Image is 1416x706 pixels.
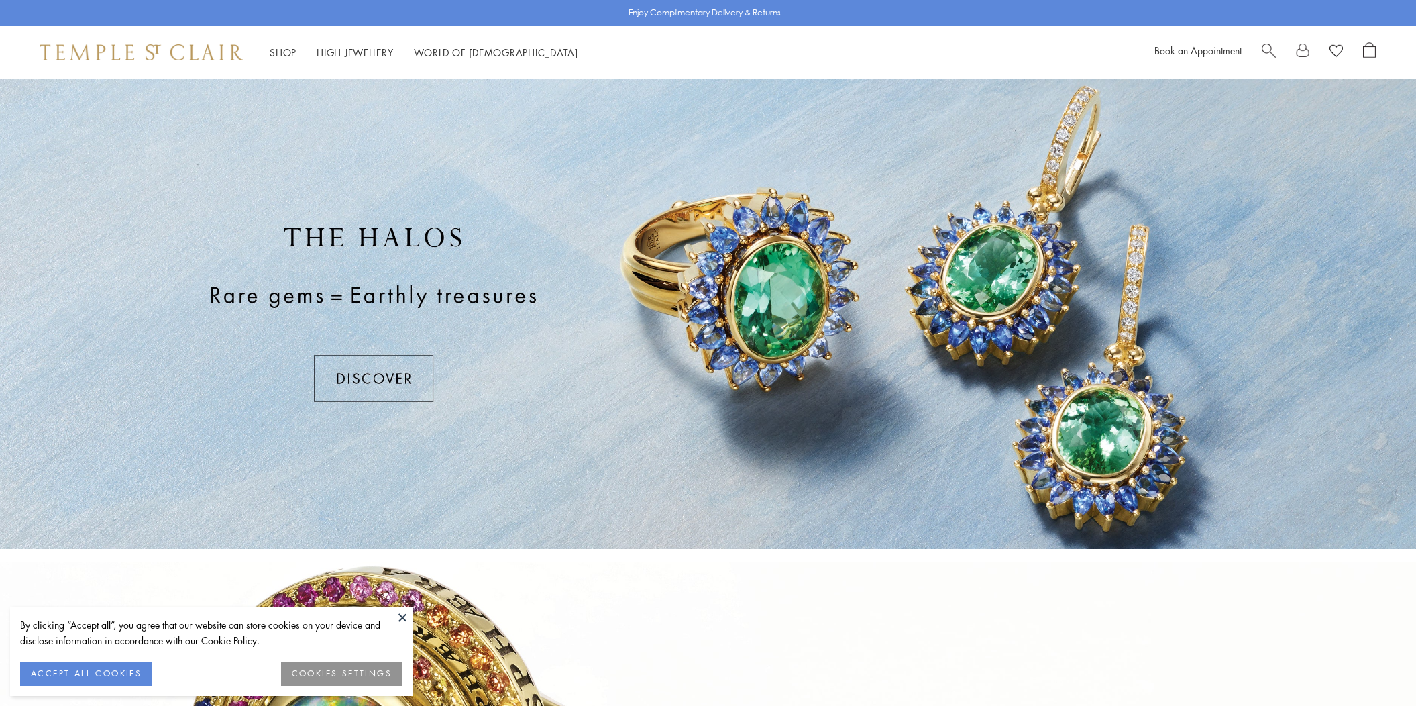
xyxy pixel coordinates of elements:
[1154,44,1242,57] a: Book an Appointment
[629,6,781,19] p: Enjoy Complimentary Delivery & Returns
[1363,42,1376,62] a: Open Shopping Bag
[1329,42,1343,62] a: View Wishlist
[281,662,402,686] button: COOKIES SETTINGS
[20,662,152,686] button: ACCEPT ALL COOKIES
[270,44,578,61] nav: Main navigation
[270,46,296,59] a: ShopShop
[1349,643,1403,693] iframe: Gorgias live chat messenger
[414,46,578,59] a: World of [DEMOGRAPHIC_DATA]World of [DEMOGRAPHIC_DATA]
[40,44,243,60] img: Temple St. Clair
[20,617,402,648] div: By clicking “Accept all”, you agree that our website can store cookies on your device and disclos...
[1262,42,1276,62] a: Search
[317,46,394,59] a: High JewelleryHigh Jewellery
